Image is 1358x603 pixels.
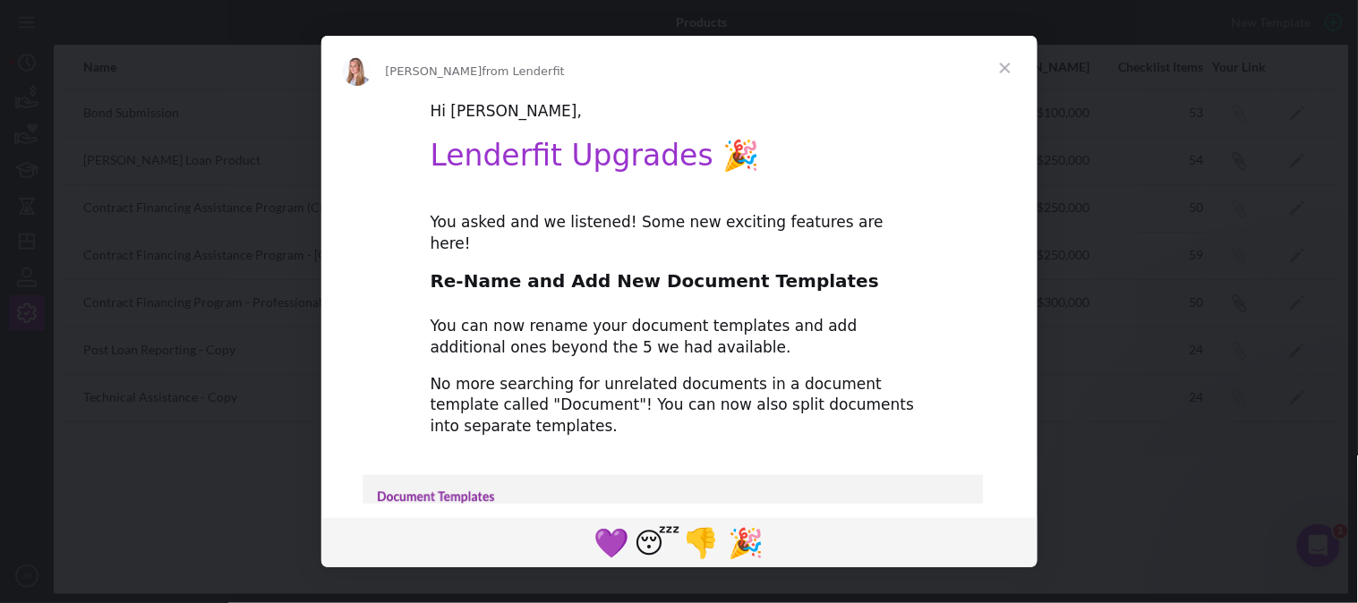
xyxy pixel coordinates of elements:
[635,526,680,560] span: 😴
[431,101,928,123] div: Hi [PERSON_NAME],
[431,316,928,359] div: You can now rename your document templates and add additional ones beyond the 5 we had available.
[431,269,928,302] h2: Re-Name and Add New Document Templates
[431,374,928,437] div: No more searching for unrelated documents in a document template called "Document"! You can now a...
[590,521,635,564] span: purple heart reaction
[594,526,630,560] span: 💜
[431,212,928,255] div: You asked and we listened! Some new exciting features are here!
[729,526,764,560] span: 🎉
[973,36,1038,100] span: Close
[724,521,769,564] span: tada reaction
[483,64,566,78] span: from Lenderfit
[343,57,372,86] img: Profile image for Allison
[386,64,483,78] span: [PERSON_NAME]
[679,521,724,564] span: 1 reaction
[431,138,928,185] h1: Lenderfit Upgrades 🎉
[635,521,679,564] span: sleeping reaction
[684,526,720,560] span: 👎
